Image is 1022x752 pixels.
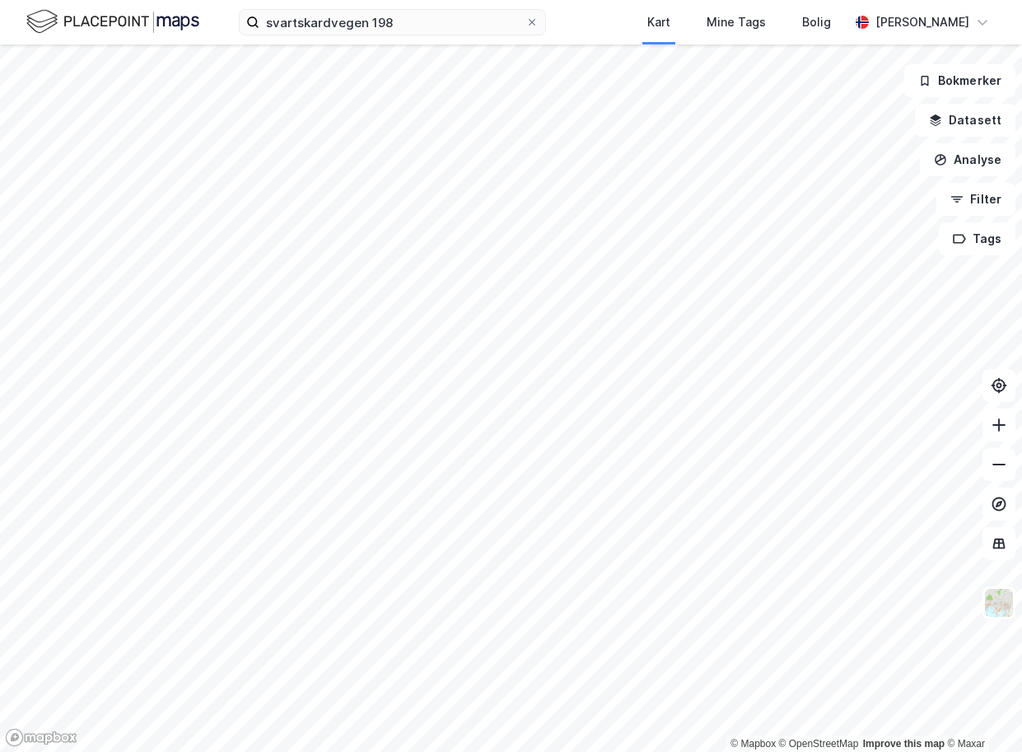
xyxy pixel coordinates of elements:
a: OpenStreetMap [779,738,859,750]
a: Mapbox homepage [5,728,77,747]
button: Analyse [920,143,1015,176]
button: Bokmerker [904,64,1015,97]
img: logo.f888ab2527a4732fd821a326f86c7f29.svg [26,7,199,36]
div: Kart [647,12,670,32]
div: [PERSON_NAME] [875,12,969,32]
button: Filter [936,183,1015,216]
button: Datasett [915,104,1015,137]
div: Kontrollprogram for chat [940,673,1022,752]
button: Tags [939,222,1015,255]
img: Z [983,587,1015,619]
a: Improve this map [863,738,945,750]
div: Bolig [802,12,831,32]
iframe: Chat Widget [940,673,1022,752]
input: Søk på adresse, matrikkel, gårdeiere, leietakere eller personer [259,10,525,35]
a: Mapbox [730,738,776,750]
div: Mine Tags [707,12,766,32]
